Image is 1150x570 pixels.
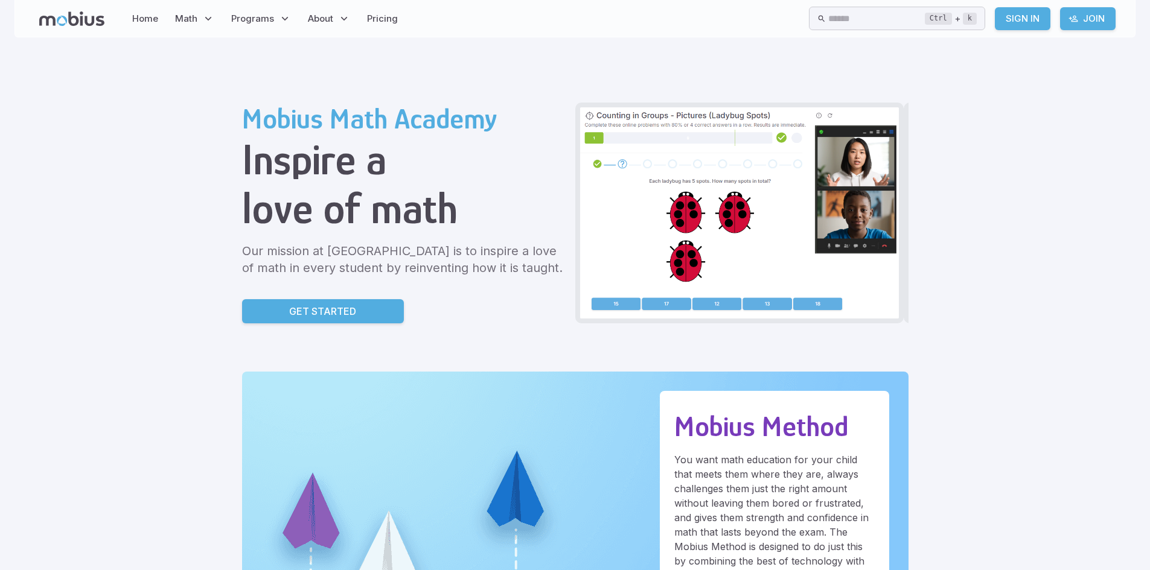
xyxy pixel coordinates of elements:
h2: Mobius Math Academy [242,103,566,135]
h1: Inspire a [242,135,566,184]
a: Pricing [363,5,401,33]
h1: love of math [242,184,566,233]
a: Home [129,5,162,33]
kbd: k [963,13,977,25]
p: Get Started [289,304,356,318]
kbd: Ctrl [925,13,952,25]
span: Programs [231,12,274,25]
span: About [308,12,333,25]
h2: Mobius Method [674,410,875,443]
a: Join [1060,7,1116,30]
a: Sign In [995,7,1050,30]
p: Our mission at [GEOGRAPHIC_DATA] is to inspire a love of math in every student by reinventing how... [242,242,566,276]
a: Get Started [242,299,404,323]
div: + [925,11,977,26]
img: Grade 2 Class [580,107,899,318]
span: Math [175,12,197,25]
